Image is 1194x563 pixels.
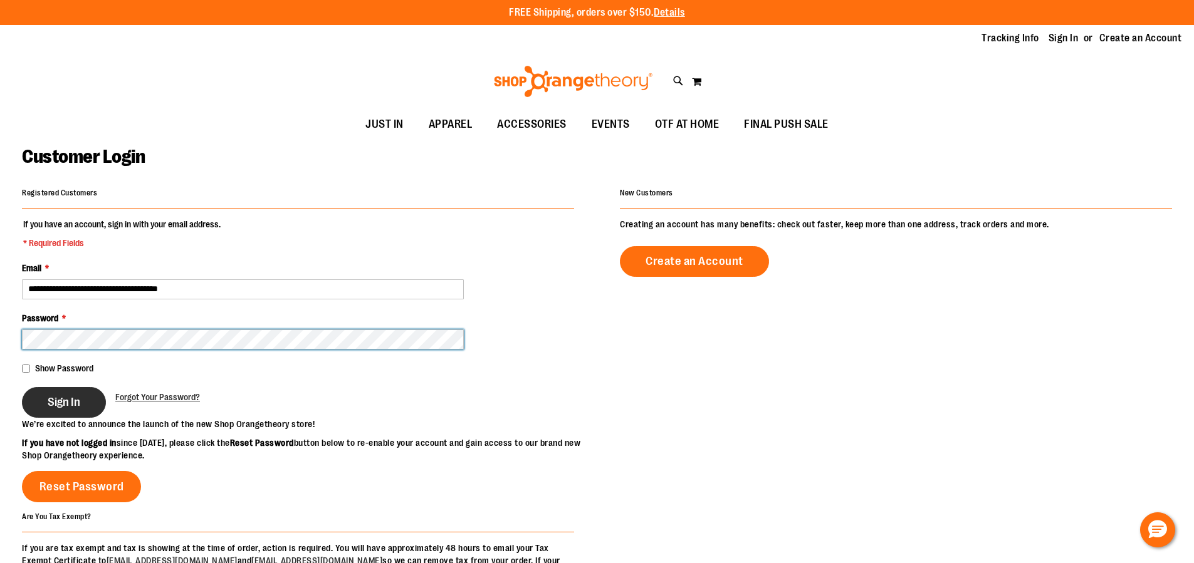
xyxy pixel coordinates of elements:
[23,237,221,249] span: * Required Fields
[416,110,485,139] a: APPAREL
[509,6,685,20] p: FREE Shipping, orders over $150.
[22,387,106,418] button: Sign In
[35,363,93,373] span: Show Password
[115,391,200,403] a: Forgot Your Password?
[22,471,141,502] a: Reset Password
[492,66,654,97] img: Shop Orangetheory
[982,31,1039,45] a: Tracking Info
[22,218,222,249] legend: If you have an account, sign in with your email address.
[22,146,145,167] span: Customer Login
[22,189,97,197] strong: Registered Customers
[1140,512,1175,547] button: Hello, have a question? Let’s chat.
[22,313,58,323] span: Password
[744,110,829,138] span: FINAL PUSH SALE
[579,110,642,139] a: EVENTS
[731,110,841,139] a: FINAL PUSH SALE
[230,438,294,448] strong: Reset Password
[484,110,579,139] a: ACCESSORIES
[646,254,743,268] span: Create an Account
[353,110,416,139] a: JUST IN
[22,438,117,448] strong: If you have not logged in
[48,395,80,409] span: Sign In
[655,110,720,138] span: OTF AT HOME
[22,418,597,430] p: We’re excited to announce the launch of the new Shop Orangetheory store!
[429,110,473,138] span: APPAREL
[654,7,685,18] a: Details
[620,246,769,277] a: Create an Account
[592,110,630,138] span: EVENTS
[22,436,597,462] p: since [DATE], please click the button below to re-enable your account and gain access to our bran...
[365,110,404,138] span: JUST IN
[620,189,673,197] strong: New Customers
[1099,31,1182,45] a: Create an Account
[115,392,200,402] span: Forgot Your Password?
[39,480,124,493] span: Reset Password
[22,512,92,520] strong: Are You Tax Exempt?
[620,218,1172,230] p: Creating an account has many benefits: check out faster, keep more than one address, track orders...
[497,110,567,138] span: ACCESSORIES
[642,110,732,139] a: OTF AT HOME
[1049,31,1079,45] a: Sign In
[22,263,41,273] span: Email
